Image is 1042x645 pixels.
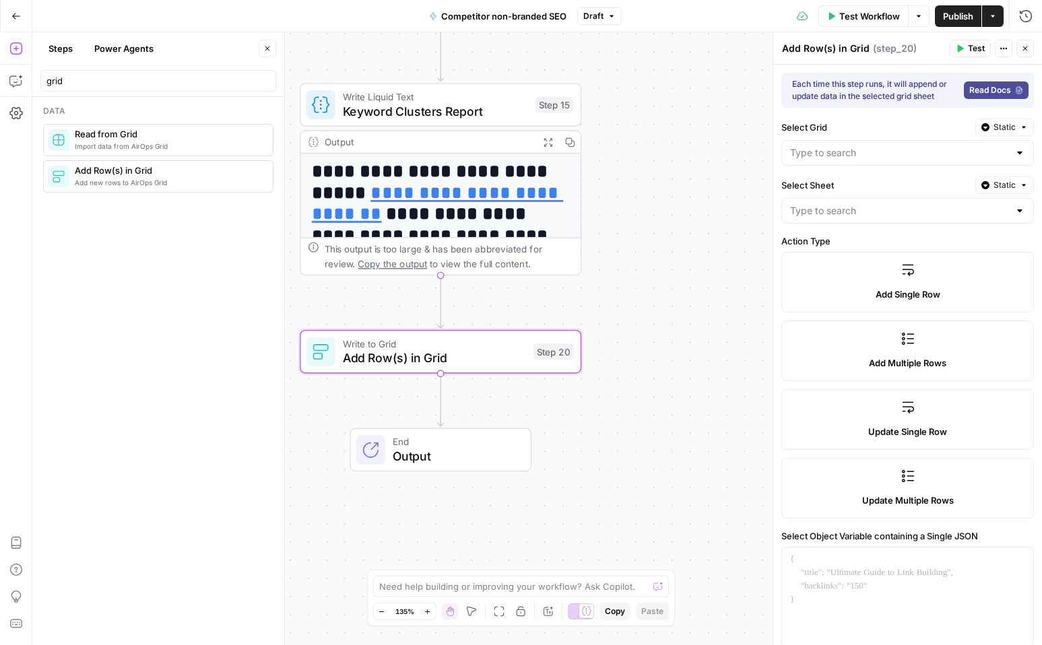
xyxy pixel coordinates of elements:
[781,121,970,134] label: Select Grid
[790,204,1009,217] input: Type to search
[943,9,973,23] span: Publish
[343,90,528,104] span: Write Liquid Text
[75,127,262,141] span: Read from Grid
[75,177,262,188] span: Add new rows to AirOps Grid
[325,242,573,271] div: This output is too large & has been abbreviated for review. to view the full content.
[975,118,1034,136] button: Static
[395,606,414,617] span: 135%
[75,141,262,151] span: Import data from AirOps Grid
[438,374,443,426] g: Edge from step_20 to end
[641,605,663,617] span: Paste
[969,84,1011,96] span: Read Docs
[968,42,985,55] span: Test
[75,164,262,177] span: Add Row(s) in Grid
[790,146,1009,160] input: Type to search
[975,176,1034,194] button: Static
[869,356,946,370] span: Add Multiple Rows
[868,425,947,438] span: Update Single Row
[781,178,970,192] label: Select Sheet
[86,38,162,59] button: Power Agents
[839,9,900,23] span: Test Workflow
[577,7,622,25] button: Draft
[950,40,991,57] button: Test
[605,605,625,617] span: Copy
[636,603,669,620] button: Paste
[358,258,426,269] span: Copy the output
[599,603,630,620] button: Copy
[583,10,604,22] span: Draft
[873,42,917,55] span: ( step_20 )
[792,78,958,102] div: Each time this step runs, it will append or update data in the selected grid sheet
[393,447,516,465] span: Output
[818,5,908,27] button: Test Workflow
[343,349,526,367] span: Add Row(s) in Grid
[781,234,1034,248] label: Action Type
[781,529,1034,543] label: Select Object Variable containing a Single JSON
[43,105,273,117] div: Data
[393,434,516,449] span: End
[862,494,954,507] span: Update Multiple Rows
[421,5,575,27] button: Competitor non-branded SEO
[935,5,981,27] button: Publish
[325,135,531,149] div: Output
[300,330,581,374] div: Write to GridAdd Row(s) in GridStep 20
[40,38,81,59] button: Steps
[438,275,443,328] g: Edge from step_15 to step_20
[343,336,526,351] span: Write to Grid
[46,74,270,88] input: Search steps
[343,102,528,121] span: Keyword Clusters Report
[876,287,940,301] span: Add Single Row
[994,121,1016,133] span: Static
[782,42,870,55] textarea: Add Row(s) in Grid
[994,179,1016,191] span: Static
[533,343,573,360] div: Step 20
[535,96,573,112] div: Step 15
[441,9,566,23] span: Competitor non-branded SEO
[964,81,1029,99] a: Read Docs
[300,428,581,472] div: EndOutput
